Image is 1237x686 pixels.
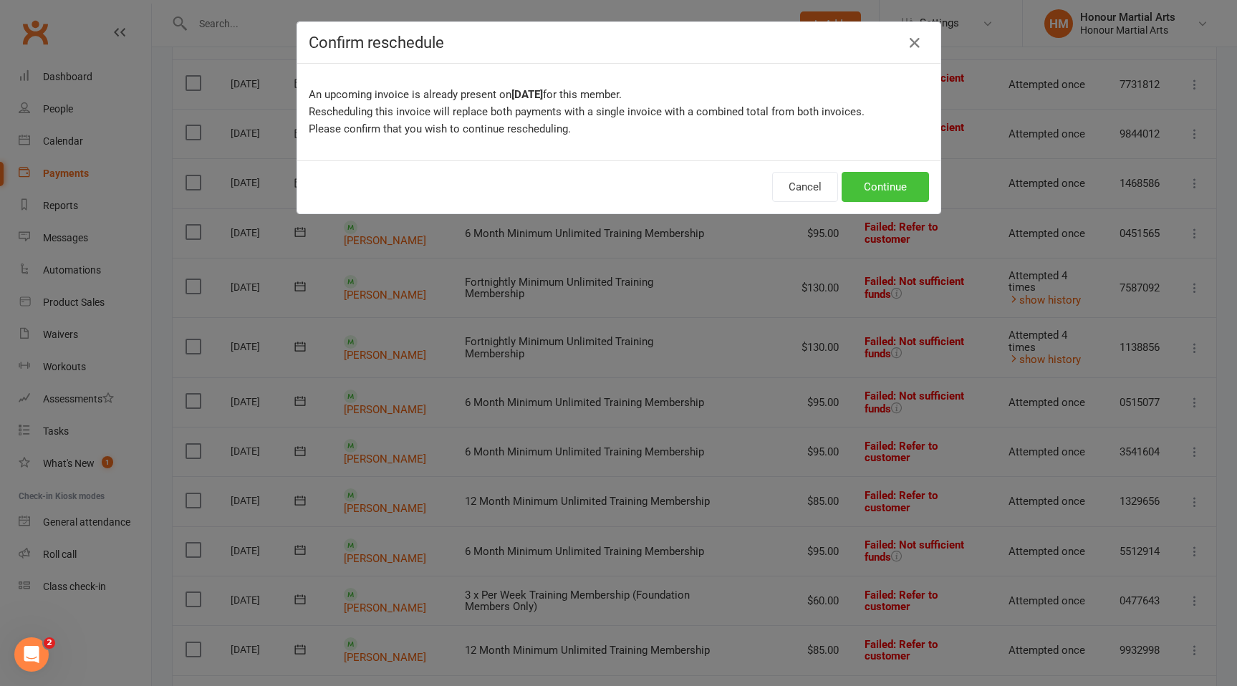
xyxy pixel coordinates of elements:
h4: Confirm reschedule [309,34,929,52]
button: Cancel [772,172,838,202]
span: 2 [44,637,55,649]
p: An upcoming invoice is already present on for this member. Rescheduling this invoice will replace... [309,86,929,137]
button: Close [903,32,926,54]
b: [DATE] [511,88,543,101]
button: Continue [842,172,929,202]
iframe: Intercom live chat [14,637,49,672]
